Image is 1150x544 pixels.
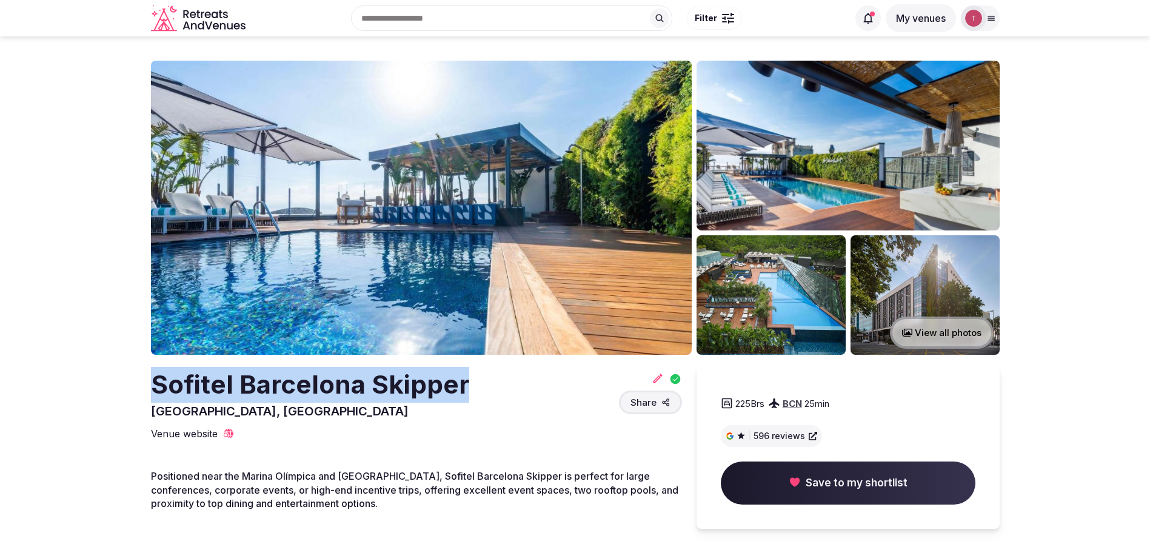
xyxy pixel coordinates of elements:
button: Share [619,391,682,414]
button: My venues [886,4,956,32]
a: |596 reviews [726,430,817,442]
button: Filter [687,7,742,30]
span: 596 reviews [754,430,805,442]
span: 25 min [804,397,829,410]
span: | [748,430,751,442]
img: Venue gallery photo [697,61,1000,230]
span: Save to my shortlist [806,476,908,491]
span: [GEOGRAPHIC_DATA], [GEOGRAPHIC_DATA] [151,404,409,418]
button: View all photos [890,317,994,349]
a: Venue website [151,427,235,440]
svg: Retreats and Venues company logo [151,5,248,32]
span: Venue website [151,427,218,440]
a: BCN [783,398,802,409]
img: Thiago Martins [965,10,982,27]
span: Positioned near the Marina Olímpica and [GEOGRAPHIC_DATA], Sofitel Barcelona Skipper is perfect f... [151,470,678,509]
a: My venues [886,12,956,24]
img: Venue gallery photo [697,235,846,355]
img: Venue cover photo [151,61,692,355]
span: Filter [695,12,717,24]
h2: Sofitel Barcelona Skipper [151,367,469,403]
span: Share [630,396,657,409]
a: Visit the homepage [151,5,248,32]
span: 225 Brs [735,397,764,410]
img: Venue gallery photo [851,235,1000,355]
